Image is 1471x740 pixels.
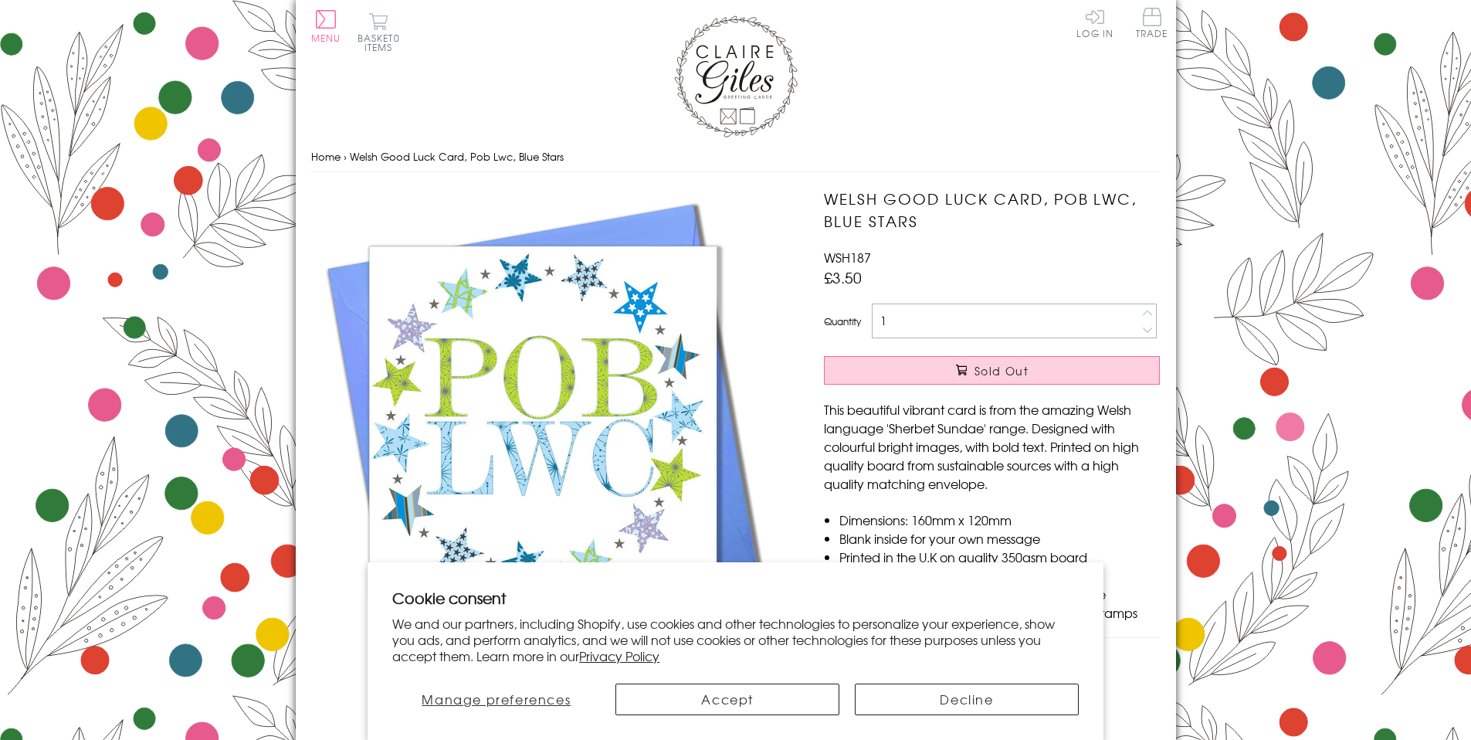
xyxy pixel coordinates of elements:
img: Welsh Good Luck Card, Pob Lwc, Blue Stars [311,188,774,651]
a: Log In [1076,8,1113,38]
span: › [344,149,347,164]
h2: Cookie consent [392,587,1079,609]
span: Welsh Good Luck Card, Pob Lwc, Blue Stars [350,149,564,164]
span: 0 items [364,31,400,54]
a: Home [311,149,341,164]
button: Accept [615,684,839,715]
p: We and our partners, including Shopify, use cookies and other technologies to personalize your ex... [392,616,1079,664]
a: Privacy Policy [579,647,659,665]
span: Manage preferences [422,690,571,708]
span: WSH187 [824,248,871,266]
span: Trade [1136,8,1168,38]
h1: Welsh Good Luck Card, Pob Lwc, Blue Stars [824,188,1160,233]
span: Sold Out [974,363,1029,378]
li: Printed in the U.K on quality 350gsm board [839,548,1160,566]
button: Decline [855,684,1079,715]
p: This beautiful vibrant card is from the amazing Welsh language 'Sherbet Sundae' range. Designed w... [824,400,1160,493]
img: Claire Giles Greetings Cards [674,15,798,137]
label: Quantity [824,314,861,328]
span: £3.50 [824,266,862,288]
li: Dimensions: 160mm x 120mm [839,511,1160,529]
span: Menu [311,31,341,45]
button: Menu [311,10,341,42]
nav: breadcrumbs [311,141,1161,173]
button: Manage preferences [392,684,600,715]
button: Basket0 items [358,12,400,52]
button: Sold Out [824,356,1160,385]
a: Trade [1136,8,1168,41]
li: Blank inside for your own message [839,529,1160,548]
